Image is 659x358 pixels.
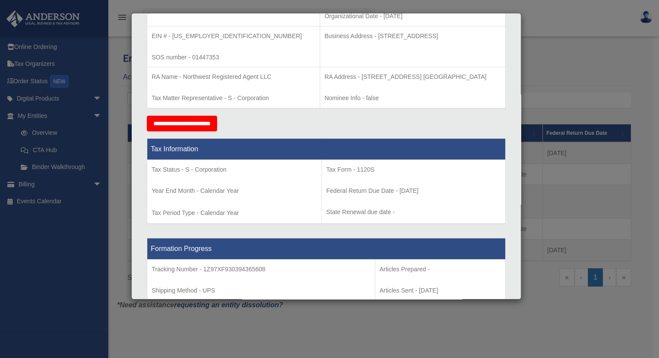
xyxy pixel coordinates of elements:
p: RA Address - [STREET_ADDRESS] [GEOGRAPHIC_DATA] [325,72,501,82]
p: EIN # - [US_EMPLOYER_IDENTIFICATION_NUMBER] [152,31,315,42]
p: State Renewal due date - [326,207,501,218]
p: Articles Prepared - [380,264,501,275]
p: SOS number - 01447353 [152,52,315,63]
p: Nominee Info - false [325,93,501,104]
p: Tax Form - 1120S [326,164,501,175]
p: Organizational Date - [DATE] [325,11,501,22]
p: Tracking Number - 1Z97XF930394365608 [152,264,370,275]
p: Federal Return Due Date - [DATE] [326,186,501,196]
p: Articles Sent - [DATE] [380,285,501,296]
p: Year End Month - Calendar Year [152,186,317,196]
td: Tax Period Type - Calendar Year [147,159,322,224]
th: Formation Progress [147,238,506,259]
p: RA Name - Northwest Registered Agent LLC [152,72,315,82]
p: Tax Matter Representative - S - Corporation [152,93,315,104]
p: Tax Status - S - Corporation [152,164,317,175]
th: Tax Information [147,138,506,159]
p: Shipping Method - UPS [152,285,370,296]
p: Business Address - [STREET_ADDRESS] [325,31,501,42]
